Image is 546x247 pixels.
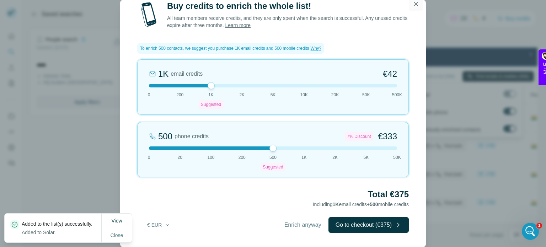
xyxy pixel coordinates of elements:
[333,202,339,207] span: 1K
[11,49,86,55] b: From Surfe Search results:
[171,70,203,78] span: email credits
[106,229,128,242] button: Close
[301,154,307,161] span: 1K
[5,3,18,16] button: go back
[113,77,118,83] a: Source reference 10775381:
[363,154,369,161] span: 5K
[378,131,397,142] span: €333
[313,202,409,207] span: Including email credits + mobile credits
[22,186,28,192] button: Emoji picker
[11,87,67,92] b: From enriched lists:
[148,92,150,98] span: 0
[178,154,182,161] span: 20
[111,218,122,224] span: View
[17,68,131,75] li: Add them to a list
[284,221,321,229] span: Enrich anyway
[11,31,131,45] div: To download LinkedIn profiles from our platform, you have a couple of options:
[20,4,32,15] img: Profile image for FinAI
[148,154,150,161] span: 0
[125,3,138,16] div: Close
[366,3,373,10] div: Close Step
[225,22,251,28] a: Learn more
[137,0,160,29] img: mobile-phone
[175,132,209,141] span: phone credits
[142,219,175,231] button: € EUR
[110,164,116,170] a: Source reference 11911113:
[239,92,245,98] span: 2K
[6,171,136,183] textarea: Message…
[11,111,110,124] b: download the enriched CSV
[137,1,237,17] div: Upgrade plan for full access to Surfe
[122,183,133,195] button: Send a message…
[208,92,214,98] span: 1K
[158,68,168,80] div: 1K
[277,217,328,233] button: Enrich anyway
[22,229,98,236] p: Added to Solar.
[370,202,378,207] span: 500
[100,126,105,131] a: Source reference 11941318:
[331,92,339,98] span: 20K
[393,154,401,161] span: 50K
[199,100,223,109] div: Suggested
[17,76,131,83] li: Click the " " button
[332,154,338,161] span: 2K
[311,46,322,51] span: Why?
[137,189,409,200] h2: Total €375
[6,27,136,174] div: To download LinkedIn profiles from our platform, you have a couple of options:From Surfe Search r...
[328,217,409,233] button: Go to checkout (€375)
[158,131,172,142] div: 500
[11,135,131,170] div: Could you clarify what specific LinkedIn data you're looking to download? Are you working with se...
[106,214,127,227] button: View
[65,155,77,167] button: Scroll to bottom
[271,92,276,98] span: 5K
[392,92,402,98] span: 500K
[11,186,17,192] button: Upload attachment
[140,45,309,52] span: To enrich 500 contacts, we suggest you purchase 1K email credits and 500 mobile credits
[111,232,123,239] span: Close
[17,59,131,66] li: Select the desired profiles
[176,92,183,98] span: 200
[300,92,308,98] span: 10K
[111,3,125,16] button: Home
[207,154,214,161] span: 100
[34,4,49,9] h1: FinAI
[42,76,91,82] b: Download as CSV
[345,132,373,141] div: 7% Discount
[536,223,542,229] span: 1
[34,9,89,16] p: The team can also help
[261,163,285,171] div: Suggested
[167,15,409,29] p: All team members receive credits, and they are only spent when the search is successful. Any unus...
[269,154,277,161] span: 500
[522,223,539,240] iframe: Intercom live chat
[11,97,131,131] div: Once you've enriched contacts using our Enrich CSV feature, the list gets saved in your " " tab. ...
[383,68,397,80] span: €42
[22,220,98,227] p: Added to the list(s) successfully.
[6,27,136,190] div: FinAI says…
[239,154,246,161] span: 200
[362,92,370,98] span: 50K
